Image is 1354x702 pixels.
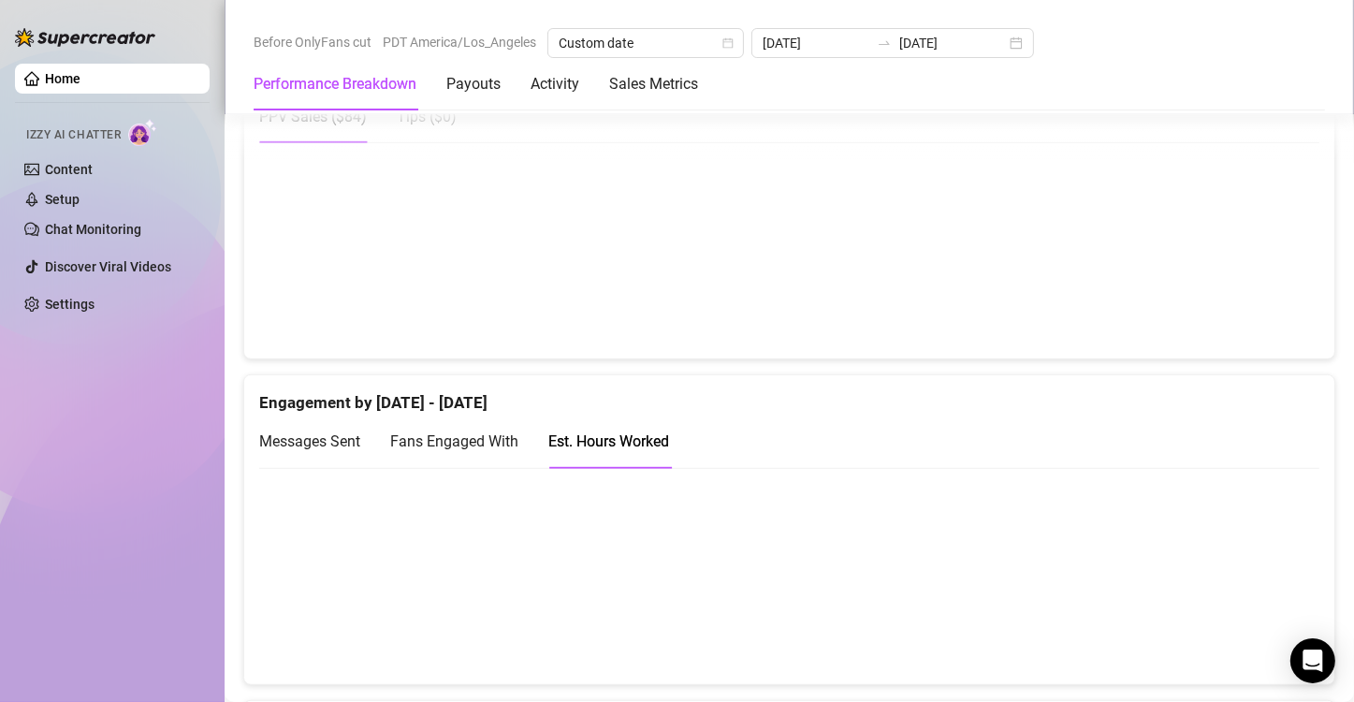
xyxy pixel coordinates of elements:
a: Home [45,71,80,86]
div: Sales Metrics [609,73,698,95]
span: to [877,36,892,51]
div: Performance Breakdown [254,73,416,95]
img: logo-BBDzfeDw.svg [15,28,155,47]
a: Discover Viral Videos [45,259,171,274]
input: Start date [763,33,869,53]
a: Settings [45,297,95,312]
span: swap-right [877,36,892,51]
span: Before OnlyFans cut [254,28,371,56]
div: Est. Hours Worked [548,430,669,453]
a: Setup [45,192,80,207]
input: End date [899,33,1006,53]
img: AI Chatter [128,119,157,146]
div: Payouts [446,73,501,95]
span: Tips ( $0 ) [397,108,457,125]
span: PDT America/Los_Angeles [383,28,536,56]
a: Chat Monitoring [45,222,141,237]
div: Activity [531,73,579,95]
span: Messages Sent [259,432,360,450]
span: Fans Engaged With [390,432,518,450]
span: PPV Sales ( $84 ) [259,108,367,125]
div: Engagement by [DATE] - [DATE] [259,375,1319,416]
span: Izzy AI Chatter [26,126,121,144]
span: Custom date [559,29,733,57]
div: Open Intercom Messenger [1290,638,1335,683]
a: Content [45,162,93,177]
span: calendar [722,37,734,49]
